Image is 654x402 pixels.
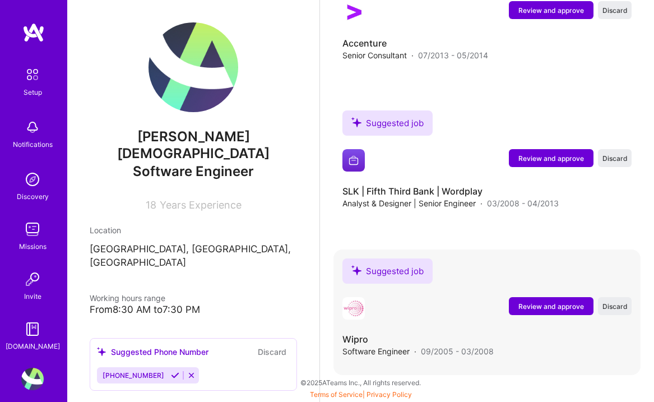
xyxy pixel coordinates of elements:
div: Suggested Phone Number [97,346,208,358]
span: Software Engineer [133,163,254,179]
span: | [310,390,412,399]
i: Accept [171,371,179,380]
span: Years Experience [160,199,242,211]
span: 18 [146,199,156,211]
img: Company logo [342,297,365,320]
div: © 2025 ATeams Inc., All rights reserved. [67,368,654,396]
p: [GEOGRAPHIC_DATA], [GEOGRAPHIC_DATA], [GEOGRAPHIC_DATA] [90,243,297,270]
div: Location [90,224,297,236]
img: teamwork [21,218,44,241]
button: Review and approve [509,149,593,167]
div: Setup [24,86,42,98]
span: Analyst & Designer | Senior Engineer [342,197,476,209]
span: Discard [602,154,628,163]
i: icon SuggestedTeams [351,265,361,275]
h4: Wipro [342,333,494,345]
img: Company logo [342,1,365,24]
h4: Accenture [342,37,488,49]
button: Review and approve [509,297,593,315]
div: Suggested job [342,258,433,284]
span: Software Engineer [342,345,410,357]
span: 03/2008 - 04/2013 [487,197,559,209]
i: icon SuggestedTeams [351,117,361,127]
a: User Avatar [18,368,47,390]
span: 09/2005 - 03/2008 [421,345,494,357]
button: Discard [598,149,632,167]
button: Review and approve [509,1,593,19]
img: bell [21,116,44,138]
img: guide book [21,318,44,340]
span: Senior Consultant [342,49,407,61]
span: Review and approve [518,302,584,311]
span: · [411,49,414,61]
div: Discovery [17,191,49,202]
img: User Avatar [21,368,44,390]
button: Discard [598,297,632,315]
img: setup [21,63,44,86]
h4: SLK | Fifth Third Bank | Wordplay [342,185,559,197]
div: Missions [19,241,47,252]
span: [PHONE_NUMBER] [103,371,164,380]
div: Suggested job [342,110,433,136]
i: Reject [187,371,196,380]
div: From 8:30 AM to 7:30 PM [90,304,297,316]
img: Invite [21,268,44,290]
span: Review and approve [518,6,584,15]
div: [DOMAIN_NAME] [6,340,60,352]
img: Company logo [342,149,365,172]
span: Discard [602,6,628,15]
a: Privacy Policy [367,390,412,399]
i: icon SuggestedTeams [97,347,106,357]
span: Working hours range [90,293,165,303]
div: Notifications [13,138,53,150]
span: Review and approve [518,154,584,163]
div: Invite [24,290,41,302]
span: 07/2013 - 05/2014 [418,49,488,61]
span: · [414,345,416,357]
button: Discard [598,1,632,19]
img: discovery [21,168,44,191]
span: [PERSON_NAME][DEMOGRAPHIC_DATA] [90,128,297,162]
img: logo [22,22,45,43]
span: Discard [602,302,628,311]
img: User Avatar [149,22,238,112]
button: Discard [254,345,290,358]
a: Terms of Service [310,390,363,399]
span: · [480,197,483,209]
